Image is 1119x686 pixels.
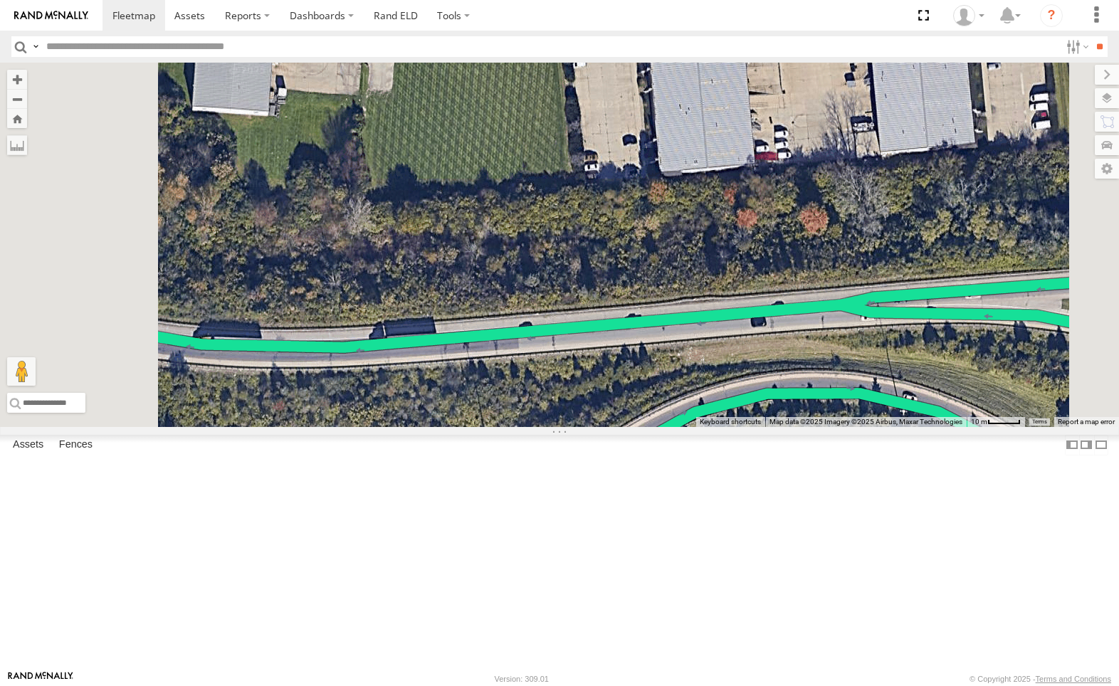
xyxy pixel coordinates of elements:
[7,109,27,128] button: Zoom Home
[52,435,100,455] label: Fences
[7,89,27,109] button: Zoom out
[948,5,989,26] div: Mike Seta
[1079,435,1093,455] label: Dock Summary Table to the Right
[970,675,1111,683] div: © Copyright 2025 -
[7,70,27,89] button: Zoom in
[8,672,73,686] a: Visit our Website
[1036,675,1111,683] a: Terms and Conditions
[769,418,962,426] span: Map data ©2025 Imagery ©2025 Airbus, Maxar Technologies
[7,135,27,155] label: Measure
[1058,418,1115,426] a: Report a map error
[6,435,51,455] label: Assets
[971,418,987,426] span: 10 m
[14,11,88,21] img: rand-logo.svg
[1065,435,1079,455] label: Dock Summary Table to the Left
[1061,36,1091,57] label: Search Filter Options
[1040,4,1063,27] i: ?
[700,417,761,427] button: Keyboard shortcuts
[30,36,41,57] label: Search Query
[1094,435,1108,455] label: Hide Summary Table
[7,357,36,386] button: Drag Pegman onto the map to open Street View
[1032,419,1047,425] a: Terms (opens in new tab)
[967,417,1025,427] button: Map Scale: 10 m per 43 pixels
[495,675,549,683] div: Version: 309.01
[1095,159,1119,179] label: Map Settings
